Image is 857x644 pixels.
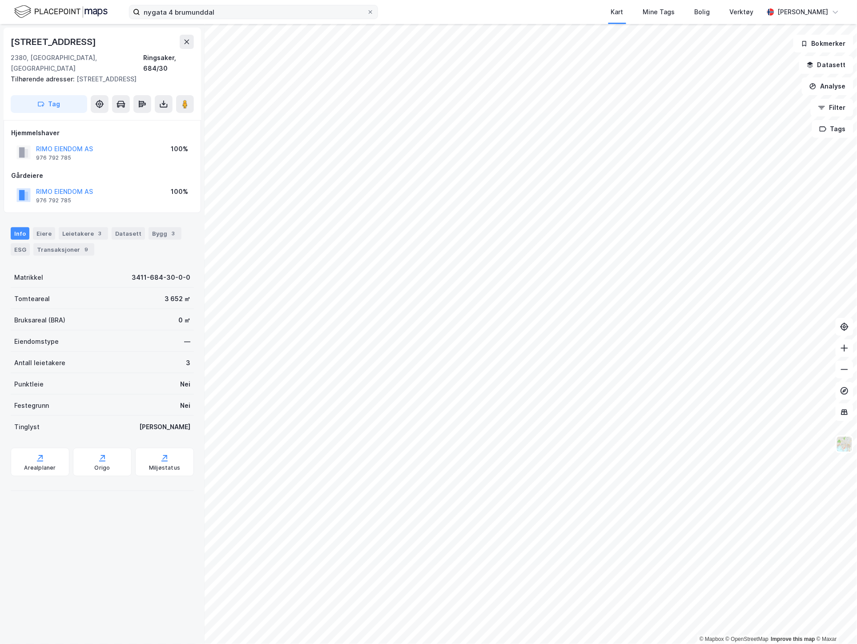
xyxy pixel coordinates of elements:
[695,7,710,17] div: Bolig
[836,436,853,453] img: Z
[143,52,194,74] div: Ringsaker, 684/30
[813,601,857,644] div: Kontrollprogram for chat
[180,379,190,390] div: Nei
[96,229,105,238] div: 3
[36,197,71,204] div: 976 792 785
[700,636,724,643] a: Mapbox
[14,336,59,347] div: Eiendomstype
[730,7,754,17] div: Verktøy
[33,227,55,240] div: Eiere
[112,227,145,240] div: Datasett
[802,77,853,95] button: Analyse
[11,227,29,240] div: Info
[643,7,675,17] div: Mine Tags
[184,336,190,347] div: —
[11,74,187,85] div: [STREET_ADDRESS]
[95,464,110,471] div: Origo
[169,229,178,238] div: 3
[11,75,76,83] span: Tilhørende adresser:
[14,294,50,304] div: Tomteareal
[11,243,30,256] div: ESG
[149,464,180,471] div: Miljøstatus
[178,315,190,326] div: 0 ㎡
[11,128,193,138] div: Hjemmelshaver
[811,99,853,117] button: Filter
[726,636,769,643] a: OpenStreetMap
[24,464,56,471] div: Arealplaner
[36,154,71,161] div: 976 792 785
[171,186,188,197] div: 100%
[611,7,624,17] div: Kart
[33,243,94,256] div: Transaksjoner
[799,56,853,74] button: Datasett
[14,272,43,283] div: Matrikkel
[11,170,193,181] div: Gårdeiere
[132,272,190,283] div: 3411-684-30-0-0
[186,358,190,368] div: 3
[14,379,44,390] div: Punktleie
[813,601,857,644] iframe: Chat Widget
[812,120,853,138] button: Tags
[165,294,190,304] div: 3 652 ㎡
[139,422,190,432] div: [PERSON_NAME]
[771,636,815,643] a: Improve this map
[14,4,108,20] img: logo.f888ab2527a4732fd821a326f86c7f29.svg
[778,7,829,17] div: [PERSON_NAME]
[171,144,188,154] div: 100%
[14,422,40,432] div: Tinglyst
[11,95,87,113] button: Tag
[82,245,91,254] div: 9
[149,227,181,240] div: Bygg
[14,400,49,411] div: Festegrunn
[59,227,108,240] div: Leietakere
[14,315,65,326] div: Bruksareal (BRA)
[11,52,143,74] div: 2380, [GEOGRAPHIC_DATA], [GEOGRAPHIC_DATA]
[793,35,853,52] button: Bokmerker
[180,400,190,411] div: Nei
[140,5,367,19] input: Søk på adresse, matrikkel, gårdeiere, leietakere eller personer
[14,358,65,368] div: Antall leietakere
[11,35,98,49] div: [STREET_ADDRESS]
